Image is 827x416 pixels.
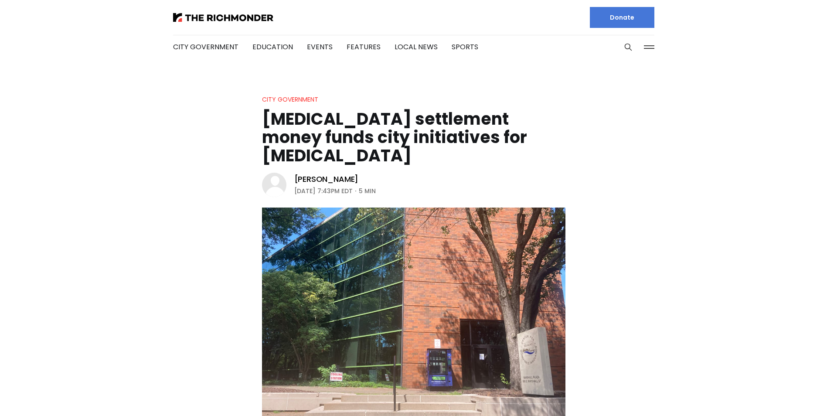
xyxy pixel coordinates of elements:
a: Sports [452,42,478,52]
a: [PERSON_NAME] [294,174,359,184]
iframe: portal-trigger [753,373,827,416]
a: Features [347,42,381,52]
a: Donate [590,7,654,28]
time: [DATE] 7:43PM EDT [294,186,353,196]
h1: [MEDICAL_DATA] settlement money funds city initiatives for [MEDICAL_DATA] [262,110,565,165]
img: The Richmonder [173,13,273,22]
a: City Government [173,42,238,52]
a: Local News [395,42,438,52]
a: City Government [262,95,318,104]
button: Search this site [622,41,635,54]
a: Events [307,42,333,52]
a: Education [252,42,293,52]
span: 5 min [359,186,376,196]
